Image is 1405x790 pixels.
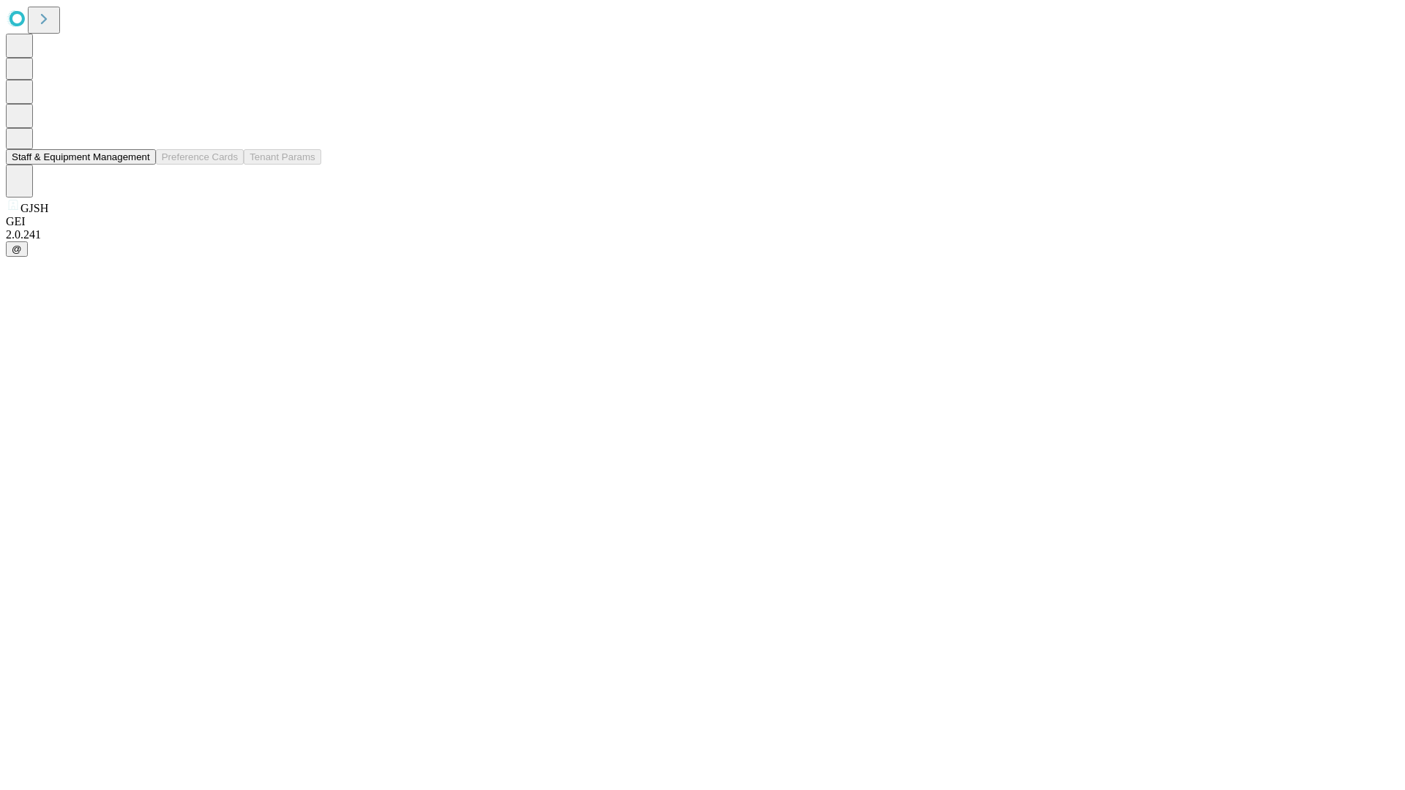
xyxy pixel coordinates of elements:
[244,149,321,165] button: Tenant Params
[6,241,28,257] button: @
[6,149,156,165] button: Staff & Equipment Management
[12,244,22,255] span: @
[156,149,244,165] button: Preference Cards
[6,215,1399,228] div: GEI
[6,228,1399,241] div: 2.0.241
[20,202,48,214] span: GJSH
